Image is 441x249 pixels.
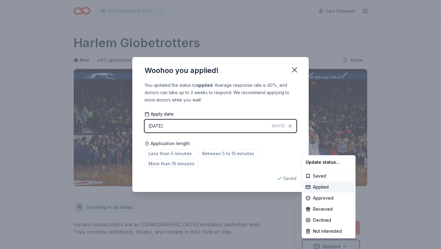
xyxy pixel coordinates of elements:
[303,157,354,168] div: Update status...
[108,7,157,15] span: Fall Leadership Conference
[303,204,354,215] div: Received
[303,170,354,182] div: Saved
[303,226,354,237] div: Not interested
[303,215,354,226] div: Declined
[303,182,354,193] div: Applied
[303,193,354,204] div: Approved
